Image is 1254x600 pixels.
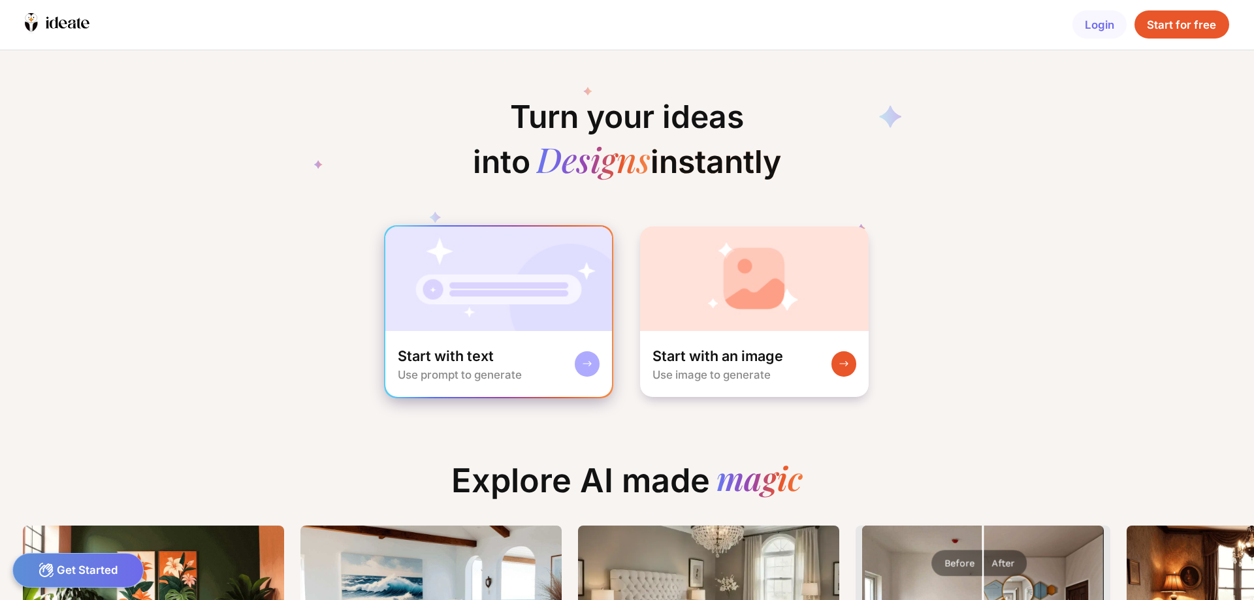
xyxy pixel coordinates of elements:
[716,461,803,500] div: magic
[1072,10,1127,39] div: Login
[385,227,613,331] img: startWithTextCardBg.jpg
[12,553,144,588] div: Get Started
[652,347,783,366] div: Start with an image
[1134,10,1229,39] div: Start for free
[398,347,494,366] div: Start with text
[439,461,815,513] div: Explore AI made
[640,227,869,331] img: startWithImageCardBg.jpg
[652,368,771,381] div: Use image to generate
[398,368,522,381] div: Use prompt to generate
